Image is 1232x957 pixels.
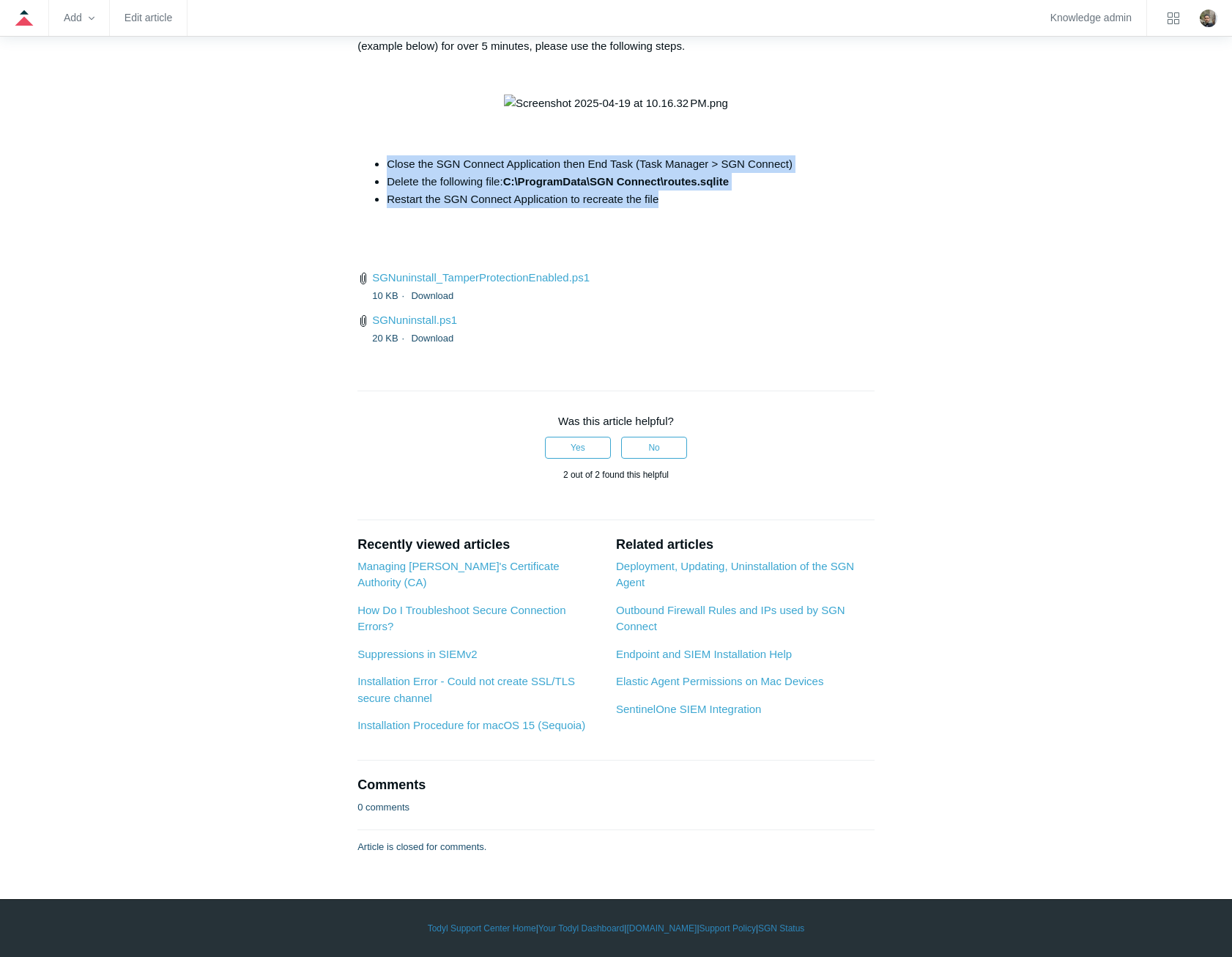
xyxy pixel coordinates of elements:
a: Managing [PERSON_NAME]'s Certificate Authority (CA) [357,560,559,589]
a: SGNuninstall_TamperProtectionEnabled.ps1 [372,271,590,284]
li: Delete the following file: [387,173,875,191]
a: Suppressions in SIEMv2 [357,648,477,660]
img: Screenshot 2025-04-19 at 10.16.32 PM.png [504,95,728,112]
a: Todyl Support Center Home [428,922,536,935]
a: Edit article [125,14,172,22]
a: Download [411,333,453,344]
a: Elastic Agent Permissions on Mac Devices [616,675,823,687]
a: Deployment, Updating, Uninstallation of the SGN Agent [616,560,854,589]
p: 0 comments [357,800,409,815]
a: Outbound Firewall Rules and IPs used by SGN Connect [616,604,845,633]
a: How Do I Troubleshoot Secure Connection Errors? [357,604,565,633]
zd-hc-trigger: Add [64,14,94,22]
zd-hc-trigger: Click your profile icon to open the profile menu [1200,10,1217,27]
a: [DOMAIN_NAME] [626,922,697,935]
a: Download [411,290,453,301]
div: | | | | [191,922,1041,935]
a: SGN Status [758,922,804,935]
li: Close the SGN Connect Application then End Task (Task Manager > SGN Connect) [387,155,875,173]
a: Your Todyl Dashboard [538,922,624,935]
a: Knowledge admin [1050,14,1132,22]
span: 20 KB [372,333,408,344]
h2: Related articles [616,535,875,555]
button: This article was helpful [545,437,611,459]
a: SentinelOne SIEM Integration [616,703,761,715]
img: user avatar [1200,10,1217,27]
strong: C:\ProgramData\SGN Connect\routes.sqlite [503,175,729,188]
a: Installation Procedure for macOS 15 (Sequoia) [357,719,585,731]
span: Was this article helpful? [558,415,674,427]
h2: Recently viewed articles [357,535,601,555]
a: SGNuninstall.ps1 [372,314,457,326]
span: 10 KB [372,290,408,301]
button: This article was not helpful [621,437,687,459]
span: 2 out of 2 found this helpful [563,470,669,480]
a: Endpoint and SIEM Installation Help [616,648,792,660]
li: Restart the SGN Connect Application to recreate the file [387,191,875,208]
a: Support Policy [700,922,756,935]
p: Article is closed for comments. [357,840,486,854]
p: For Windows devices that have been showing the "Starting Up and Gathering Information..." message... [357,20,875,55]
a: Installation Error - Could not create SSL/TLS secure channel [357,675,575,704]
h2: Comments [357,775,875,795]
